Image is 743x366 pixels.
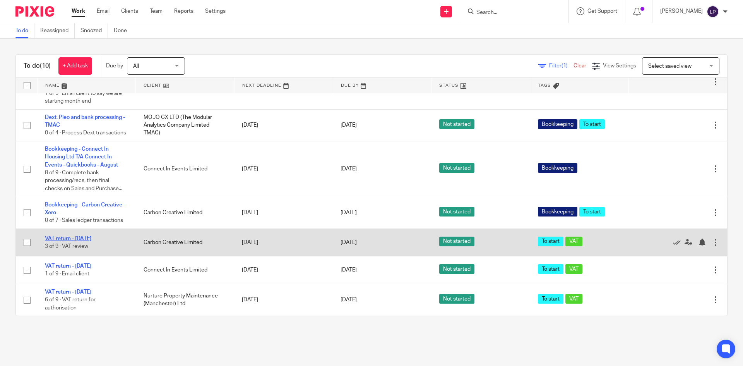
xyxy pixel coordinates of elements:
span: View Settings [603,63,636,69]
td: Connect In Events Limited [136,256,235,284]
span: To start [579,207,605,217]
span: Not started [439,294,474,304]
img: svg%3E [707,5,719,18]
a: VAT return - [DATE] [45,289,91,295]
span: Not started [439,207,474,217]
span: [DATE] [341,267,357,273]
td: Nurture Property Maintenance (Manchester) Ltd [136,284,235,316]
span: Not started [439,163,474,173]
a: Done [114,23,133,38]
span: To start [579,119,605,129]
span: Not started [439,237,474,246]
a: VAT return - [DATE] [45,263,91,269]
span: Tags [538,83,551,88]
span: To start [538,264,563,274]
span: Bookkeeping [538,119,577,129]
span: Get Support [587,9,617,14]
p: [PERSON_NAME] [660,7,703,15]
span: [DATE] [341,297,357,302]
span: VAT [565,264,582,274]
span: VAT [565,237,582,246]
span: [DATE] [341,166,357,172]
a: Mark as done [673,239,685,246]
td: [DATE] [234,109,333,141]
a: Work [72,7,85,15]
span: Not started [439,119,474,129]
span: To start [538,237,563,246]
span: All [133,64,139,69]
img: Pixie [15,6,54,17]
td: [DATE] [234,256,333,284]
td: [DATE] [234,141,333,197]
td: MOJO CX LTD (The Modular Analytics Company Limited TMAC) [136,109,235,141]
span: To start [538,294,563,304]
span: 8 of 9 · Complete bank processing/recs, then final checks on Sales and Purchase... [45,170,122,191]
td: [DATE] [234,197,333,229]
a: Bookkeeping - Connect In Housing Ltd T/A Connect In Events - Quickbooks - August [45,146,118,168]
span: (1) [562,63,568,69]
td: [DATE] [234,284,333,316]
span: VAT [565,294,582,304]
td: Connect In Events Limited [136,141,235,197]
a: Reports [174,7,193,15]
h1: To do [24,62,51,70]
span: Filter [549,63,574,69]
span: [DATE] [341,122,357,128]
a: Reassigned [40,23,75,38]
a: VAT return - [DATE] [45,236,91,241]
a: Email [97,7,110,15]
a: Team [150,7,163,15]
span: Bookkeeping [538,207,577,217]
span: 1 of 9 · Email client [45,271,89,277]
span: Not started [439,264,474,274]
a: Snoozed [80,23,108,38]
span: [DATE] [341,240,357,245]
span: Select saved view [648,64,692,69]
span: 0 of 4 · Process Dext transactions [45,131,126,136]
input: Search [476,9,545,16]
a: Dext, Pleo and bank processing - TMAC [45,115,125,128]
td: Carbon Creative Limited [136,229,235,256]
span: (10) [40,63,51,69]
td: Carbon Creative Limited [136,197,235,229]
span: 3 of 9 · VAT review [45,244,88,249]
span: 6 of 9 · VAT return for authorisation [45,297,96,311]
a: Settings [205,7,226,15]
td: [DATE] [234,229,333,256]
a: Clients [121,7,138,15]
span: Bookkeeping [538,163,577,173]
a: Bookkeeping - Carbon Creative - Xero [45,202,125,215]
a: Clear [574,63,586,69]
span: [DATE] [341,210,357,215]
a: + Add task [58,57,92,75]
a: To do [15,23,34,38]
p: Due by [106,62,123,70]
span: 0 of 7 · Sales ledger transactions [45,218,123,223]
